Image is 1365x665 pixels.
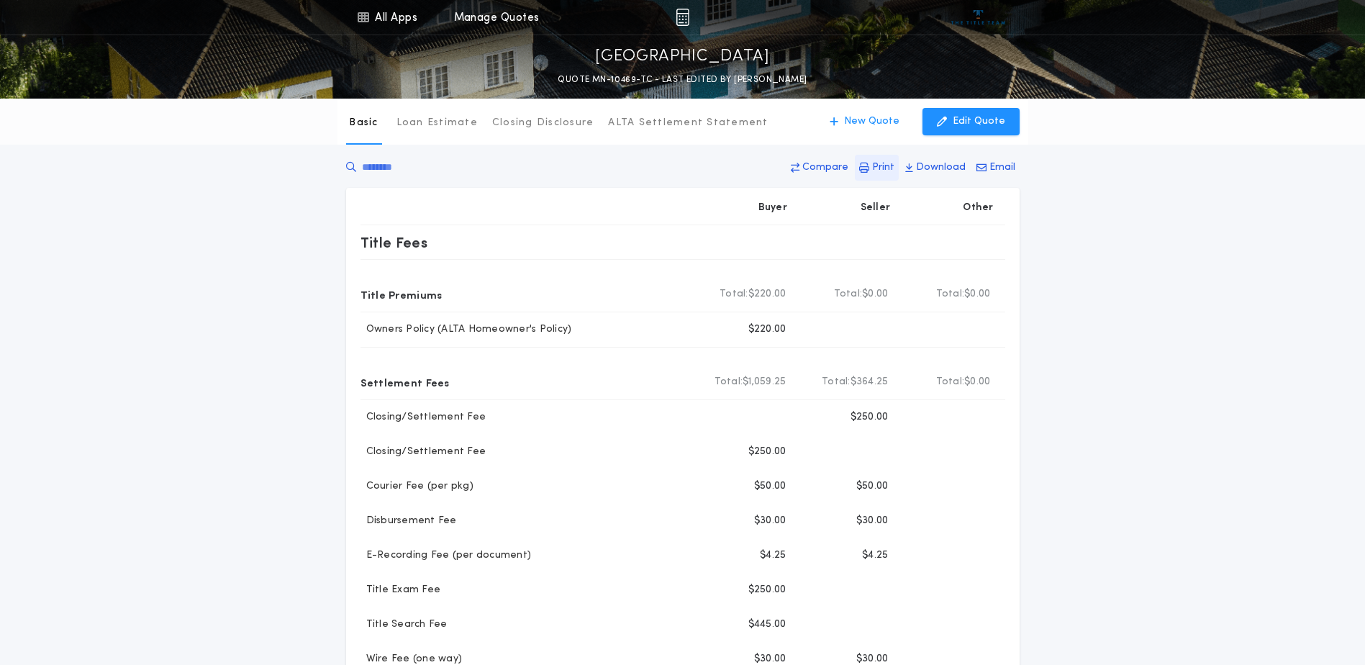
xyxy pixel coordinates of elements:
[748,583,786,597] p: $250.00
[862,287,888,302] span: $0.00
[360,371,450,394] p: Settlement Fees
[758,201,787,215] p: Buyer
[360,283,443,306] p: Title Premiums
[786,155,853,181] button: Compare
[964,287,990,302] span: $0.00
[360,479,473,494] p: Courier Fee (per pkg)
[754,514,786,528] p: $30.00
[963,201,993,215] p: Other
[360,445,486,459] p: Closing/Settlement Fee
[748,322,786,337] p: $220.00
[953,114,1005,129] p: Edit Quote
[349,116,378,130] p: Basic
[856,514,889,528] p: $30.00
[851,410,889,425] p: $250.00
[802,160,848,175] p: Compare
[748,445,786,459] p: $250.00
[558,73,807,87] p: QUOTE MN-10469-TC - LAST EDITED BY [PERSON_NAME]
[844,114,899,129] p: New Quote
[862,548,888,563] p: $4.25
[834,287,863,302] b: Total:
[492,116,594,130] p: Closing Disclosure
[595,45,770,68] p: [GEOGRAPHIC_DATA]
[815,108,914,135] button: New Quote
[360,231,428,254] p: Title Fees
[922,108,1020,135] button: Edit Quote
[872,160,894,175] p: Print
[936,375,965,389] b: Total:
[360,410,486,425] p: Closing/Settlement Fee
[360,514,457,528] p: Disbursement Fee
[396,116,478,130] p: Loan Estimate
[861,201,891,215] p: Seller
[964,375,990,389] span: $0.00
[901,155,970,181] button: Download
[360,583,441,597] p: Title Exam Fee
[760,548,786,563] p: $4.25
[743,375,786,389] span: $1,059.25
[608,116,768,130] p: ALTA Settlement Statement
[989,160,1015,175] p: Email
[748,287,786,302] span: $220.00
[851,375,889,389] span: $364.25
[748,617,786,632] p: $445.00
[676,9,689,26] img: img
[972,155,1020,181] button: Email
[360,548,532,563] p: E-Recording Fee (per document)
[754,479,786,494] p: $50.00
[916,160,966,175] p: Download
[951,10,1005,24] img: vs-icon
[720,287,748,302] b: Total:
[856,479,889,494] p: $50.00
[855,155,899,181] button: Print
[822,375,851,389] b: Total:
[360,617,448,632] p: Title Search Fee
[936,287,965,302] b: Total:
[715,375,743,389] b: Total:
[360,322,572,337] p: Owners Policy (ALTA Homeowner's Policy)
